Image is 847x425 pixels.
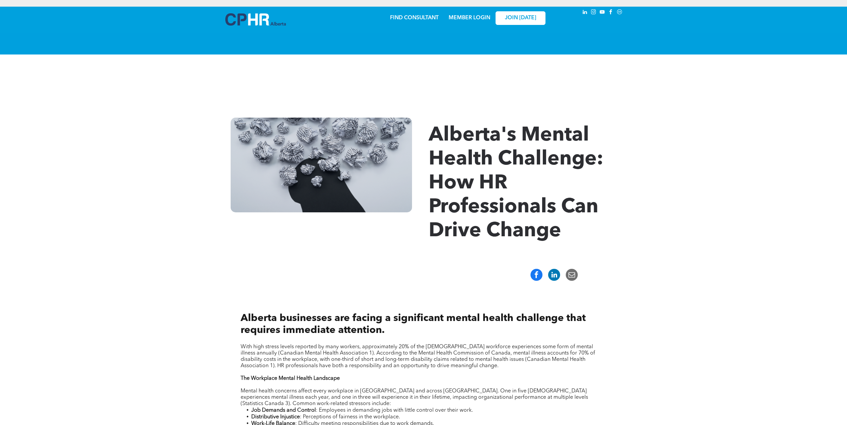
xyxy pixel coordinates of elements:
[449,15,490,21] a: MEMBER LOGIN
[581,8,589,17] a: linkedin
[225,13,286,26] img: A blue and white logo for cp alberta
[316,408,473,413] span: : Employees in demanding jobs with little control over their work.
[590,8,597,17] a: instagram
[241,313,586,335] span: Alberta businesses are facing a significant mental health challenge that requires immediate atten...
[241,376,340,381] strong: The Workplace Mental Health Landscape
[616,8,623,17] a: Social network
[607,8,615,17] a: facebook
[251,414,300,420] strong: Distributive Injustice
[251,408,316,413] strong: Job Demands and Control
[429,126,603,241] span: Alberta's Mental Health Challenge: How HR Professionals Can Drive Change
[300,414,400,420] span: : Perceptions of fairness in the workplace.
[390,15,439,21] a: FIND CONSULTANT
[496,11,545,25] a: JOIN [DATE]
[599,8,606,17] a: youtube
[241,388,588,406] span: Mental health concerns affect every workplace in [GEOGRAPHIC_DATA] and across [GEOGRAPHIC_DATA]. ...
[241,344,595,369] span: With high stress levels reported by many workers, approximately 20% of the [DEMOGRAPHIC_DATA] wor...
[505,15,536,21] span: JOIN [DATE]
